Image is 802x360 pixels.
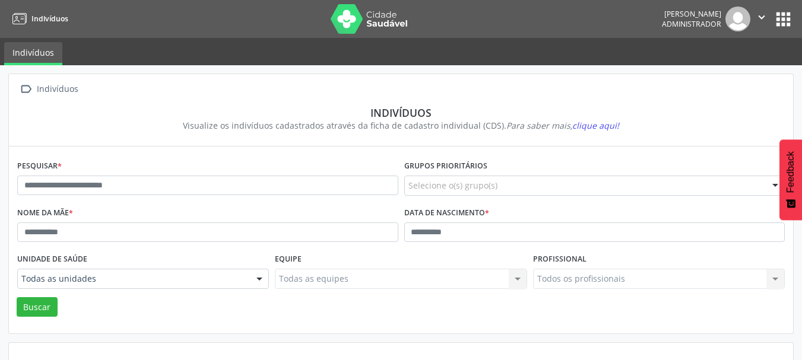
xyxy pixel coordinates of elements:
i:  [755,11,768,24]
label: Nome da mãe [17,204,73,222]
button: Buscar [17,297,58,317]
label: Unidade de saúde [17,250,87,269]
label: Equipe [275,250,302,269]
div: [PERSON_NAME] [662,9,721,19]
div: Indivíduos [34,81,80,98]
a:  Indivíduos [17,81,80,98]
label: Grupos prioritários [404,157,487,176]
button: Feedback - Mostrar pesquisa [779,139,802,220]
label: Pesquisar [17,157,62,176]
div: Indivíduos [26,106,776,119]
span: Administrador [662,19,721,29]
button:  [750,7,773,31]
i: Para saber mais, [506,120,619,131]
a: Indivíduos [4,42,62,65]
img: img [725,7,750,31]
label: Data de nascimento [404,204,489,222]
a: Indivíduos [8,9,68,28]
label: Profissional [533,250,587,269]
span: clique aqui! [572,120,619,131]
span: Feedback [785,151,796,193]
span: Todas as unidades [21,273,245,285]
span: Indivíduos [31,14,68,24]
span: Selecione o(s) grupo(s) [408,179,497,192]
button: apps [773,9,794,30]
div: Visualize os indivíduos cadastrados através da ficha de cadastro individual (CDS). [26,119,776,132]
i:  [17,81,34,98]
